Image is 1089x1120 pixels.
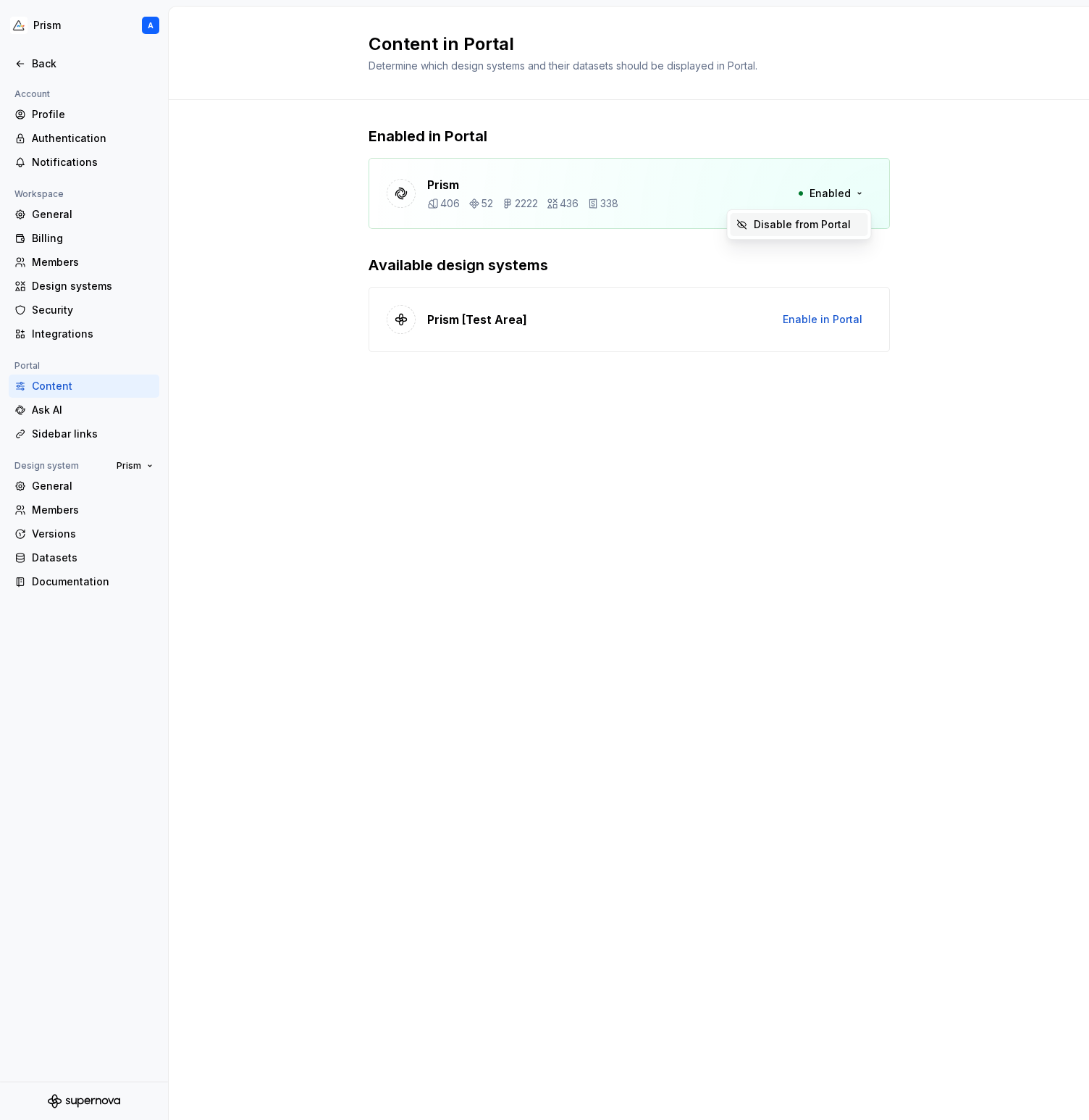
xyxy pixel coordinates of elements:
div: A [148,20,154,31]
p: 406 [440,196,460,211]
div: Sidebar links [32,427,154,441]
p: 436 [560,196,579,211]
p: 52 [482,196,493,211]
span: Enable in Portal [783,312,862,327]
a: Profile [9,103,159,126]
div: Members [32,503,154,517]
div: Versions [32,527,154,541]
div: Integrations [32,327,154,341]
span: Enabled [810,186,851,201]
span: Determine which design systems and their datasets should be displayed in Portal. [369,59,757,72]
p: Prism [427,176,618,193]
div: Billing [32,231,154,246]
div: Workspace [9,185,70,203]
div: Members [32,255,154,269]
div: Back [32,57,154,71]
button: Enable in Portal [773,306,872,333]
button: Enabled [789,180,872,206]
div: Authentication [32,131,154,146]
a: Billing [9,227,159,250]
a: Authentication [9,127,159,150]
div: Datasets [32,551,154,565]
div: Suggestions [728,210,871,239]
a: Members [9,498,159,522]
div: Account [9,85,56,103]
a: Documentation [9,570,159,593]
a: General [9,475,159,498]
a: Datasets [9,546,159,569]
img: 933d721a-f27f-49e1-b294-5bdbb476d662.png [10,17,28,34]
span: Prism [117,460,141,472]
div: Profile [32,107,154,122]
button: PrismA [3,9,165,41]
a: Design systems [9,275,159,298]
a: Back [9,52,159,75]
div: Design system [9,457,85,475]
svg: Supernova Logo [48,1094,120,1108]
p: Enabled in Portal [369,126,890,146]
a: Ask AI [9,398,159,422]
a: Notifications [9,151,159,174]
a: Security [9,298,159,322]
p: Prism [Test Area] [427,311,527,328]
a: Members [9,251,159,274]
div: Design systems [32,279,154,293]
p: 2222 [515,196,538,211]
p: Available design systems [369,255,890,275]
div: Content [32,379,154,393]
div: Documentation [32,574,154,589]
div: Security [32,303,154,317]
div: General [32,207,154,222]
div: Ask AI [32,403,154,417]
a: Sidebar links [9,422,159,446]
a: General [9,203,159,226]
p: 338 [600,196,618,211]
div: Prism [33,18,61,33]
div: Notifications [32,155,154,170]
a: Integrations [9,322,159,346]
a: Versions [9,522,159,546]
a: Content [9,375,159,398]
div: General [32,479,154,493]
div: Portal [9,357,46,375]
div: Disable from Portal [754,217,851,232]
h2: Content in Portal [369,33,873,56]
